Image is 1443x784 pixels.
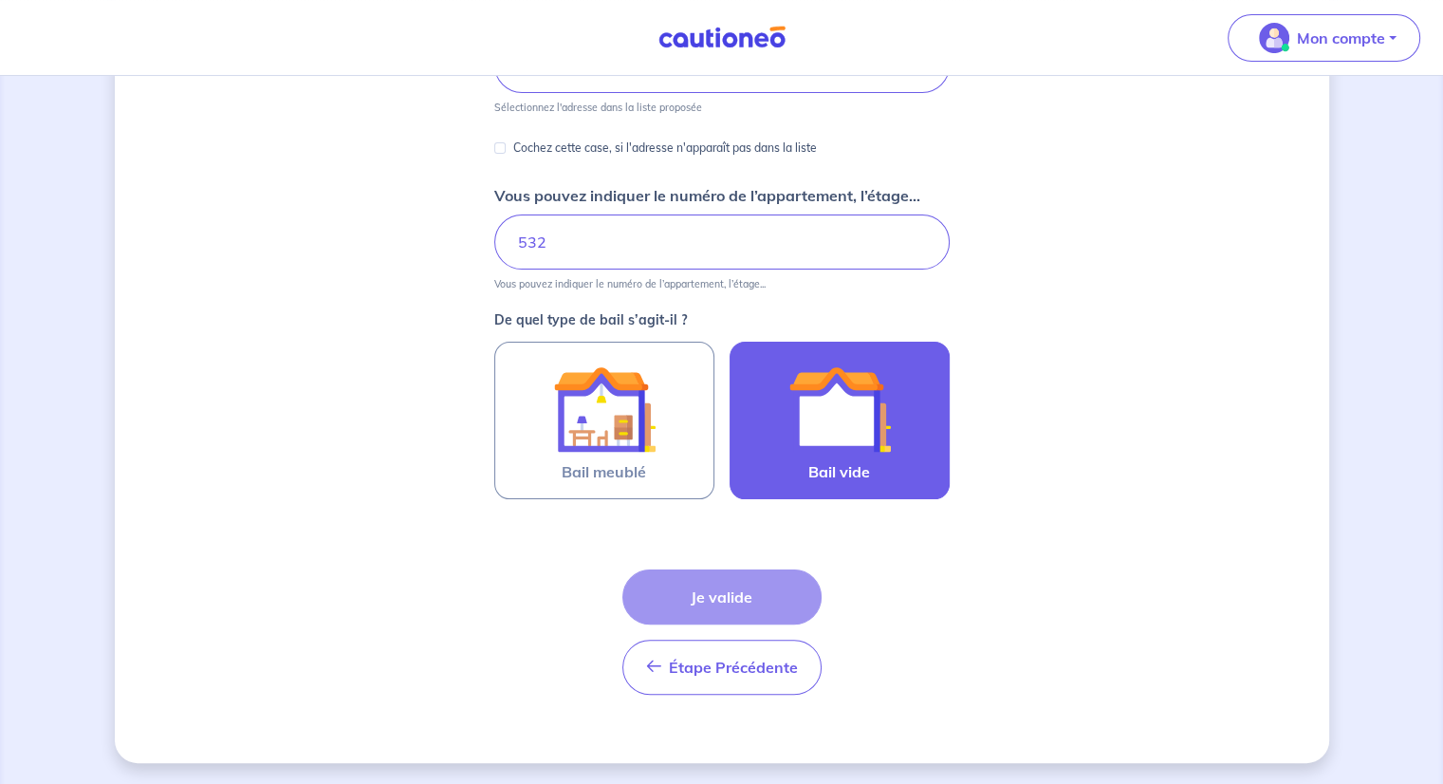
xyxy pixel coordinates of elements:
p: De quel type de bail s’agit-il ? [494,313,950,327]
p: Cochez cette case, si l'adresse n'apparaît pas dans la liste [513,137,817,159]
button: illu_account_valid_menu.svgMon compte [1228,14,1420,62]
input: Appartement 2 [494,215,950,270]
img: Cautioneo [651,26,793,49]
img: illu_furnished_lease.svg [553,358,656,460]
p: Sélectionnez l'adresse dans la liste proposée [494,101,702,114]
img: illu_account_valid_menu.svg [1259,23,1289,53]
p: Vous pouvez indiquer le numéro de l’appartement, l’étage... [494,184,920,207]
img: illu_empty_lease.svg [788,358,891,460]
span: Bail vide [808,460,870,483]
p: Mon compte [1297,27,1385,49]
span: Bail meublé [562,460,646,483]
span: Étape Précédente [669,658,798,677]
button: Étape Précédente [622,640,822,695]
p: Vous pouvez indiquer le numéro de l’appartement, l’étage... [494,277,766,290]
